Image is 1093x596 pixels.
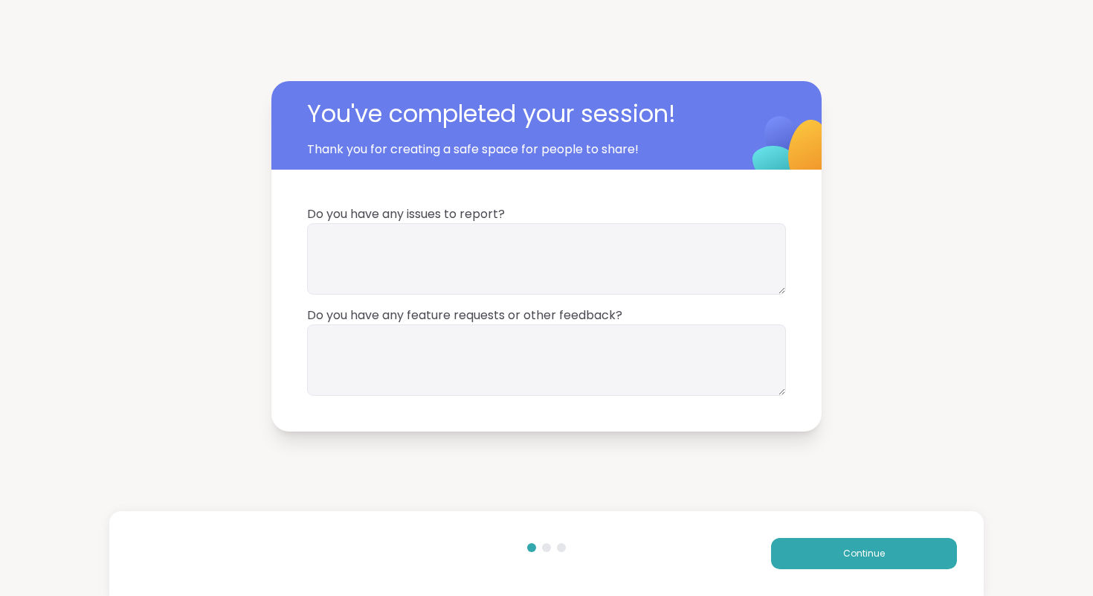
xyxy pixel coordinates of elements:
span: Thank you for creating a safe space for people to share! [307,141,716,158]
img: ShareWell Logomark [718,77,865,225]
span: Continue [843,547,885,560]
span: Do you have any feature requests or other feedback? [307,307,786,324]
span: You've completed your session! [307,96,738,132]
button: Continue [771,538,957,569]
span: Do you have any issues to report? [307,205,786,223]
